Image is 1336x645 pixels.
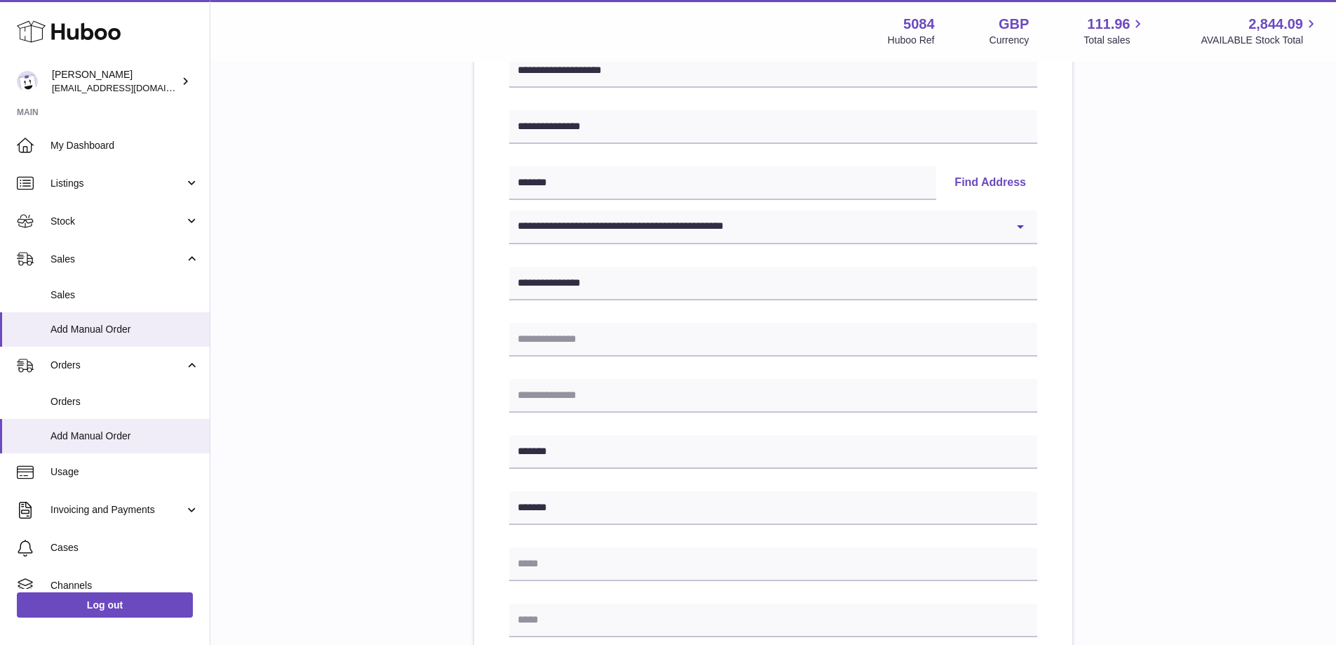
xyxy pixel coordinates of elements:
[50,465,199,479] span: Usage
[999,15,1029,34] strong: GBP
[50,430,199,443] span: Add Manual Order
[1248,15,1303,34] span: 2,844.09
[17,71,38,92] img: konstantinosmouratidis@hotmail.com
[888,34,935,47] div: Huboo Ref
[1201,34,1319,47] span: AVAILABLE Stock Total
[52,68,178,95] div: [PERSON_NAME]
[50,177,184,190] span: Listings
[50,215,184,228] span: Stock
[50,503,184,517] span: Invoicing and Payments
[50,359,184,372] span: Orders
[50,288,199,302] span: Sales
[1084,15,1146,47] a: 111.96 Total sales
[50,253,184,266] span: Sales
[1084,34,1146,47] span: Total sales
[50,323,199,336] span: Add Manual Order
[990,34,1030,47] div: Currency
[17,592,193,618] a: Log out
[1087,15,1130,34] span: 111.96
[1201,15,1319,47] a: 2,844.09 AVAILABLE Stock Total
[903,15,935,34] strong: 5084
[50,541,199,554] span: Cases
[50,579,199,592] span: Channels
[50,395,199,408] span: Orders
[52,82,206,93] span: [EMAIL_ADDRESS][DOMAIN_NAME]
[943,166,1037,200] button: Find Address
[50,139,199,152] span: My Dashboard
